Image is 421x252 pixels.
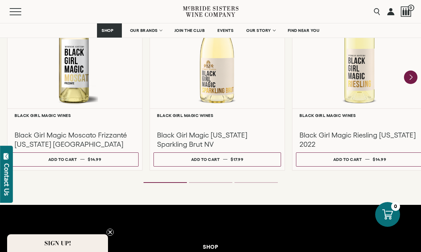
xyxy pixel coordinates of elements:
span: $17.99 [231,157,243,162]
span: $14.99 [88,157,101,162]
span: 0 [408,5,414,11]
a: OUR BRANDS [125,23,166,38]
h3: Black Girl Magic Riesling [US_STATE] 2022 [299,130,420,149]
button: Add to cart $17.99 [153,152,281,167]
h6: Black Girl Magic Wines [15,113,135,118]
a: EVENTS [213,23,238,38]
div: Add to cart [191,154,220,164]
a: OUR STORY [242,23,280,38]
span: OUR BRANDS [130,28,158,33]
a: SHOP [97,23,122,38]
button: Close teaser [107,229,114,236]
span: JOIN THE CLUB [174,28,205,33]
div: Contact Us [3,163,10,196]
a: JOIN THE CLUB [170,23,210,38]
span: SIGN UP! [44,239,71,247]
span: FIND NEAR YOU [288,28,320,33]
div: 0 [391,202,400,211]
h3: Black Girl Magic Moscato Frizzanté [US_STATE] [GEOGRAPHIC_DATA] [15,130,135,149]
div: Add to cart [333,154,362,164]
h6: Black Girl Magic Wines [299,113,420,118]
div: SIGN UP!Close teaser [7,234,108,252]
span: OUR STORY [246,28,271,33]
button: Mobile Menu Trigger [10,8,35,15]
button: Next [404,71,417,84]
a: FIND NEAR YOU [283,23,324,38]
span: $14.99 [373,157,386,162]
span: EVENTS [217,28,233,33]
div: Add to cart [48,154,77,164]
button: Add to cart $14.99 [11,152,139,167]
h6: Black Girl Magic Wines [157,113,277,118]
span: SHOP [102,28,114,33]
h3: Black Girl Magic [US_STATE] Sparkling Brut NV [157,130,277,149]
